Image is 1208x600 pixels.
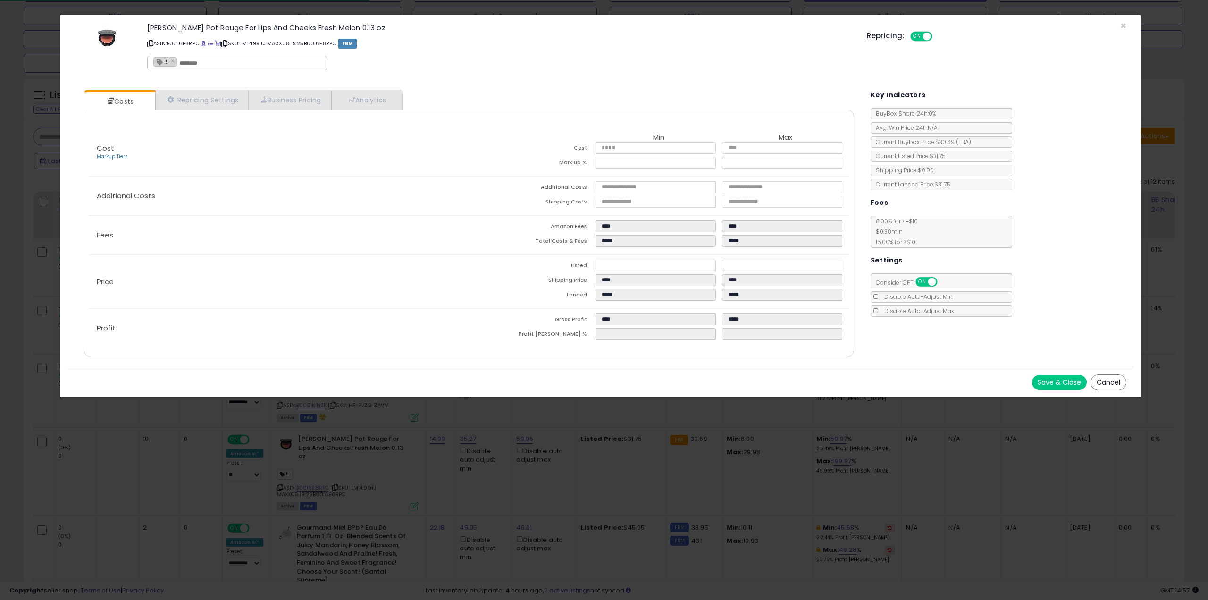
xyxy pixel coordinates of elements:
button: Save & Close [1032,375,1087,390]
span: BuyBox Share 24h: 0% [871,110,936,118]
th: Min [596,134,722,142]
td: Cost [469,142,596,157]
a: Your listing only [215,40,220,47]
span: Shipping Price: $0.00 [871,166,934,174]
a: Analytics [331,90,401,110]
td: Listed [469,260,596,274]
span: FBM [338,39,357,49]
span: Consider CPT: [871,279,950,287]
span: ( FBA ) [956,138,971,146]
td: Shipping Price [469,274,596,289]
span: OFF [936,278,951,286]
span: !!! [154,58,168,66]
h3: [PERSON_NAME] Pot Rouge For Lips And Cheeks Fresh Melon 0.13 oz [147,24,853,31]
a: Costs [84,92,154,111]
p: ASIN: B00I6E8RPC | SKU: LM14.99TJ MAXX08.19.25B00I6E8RPC [147,36,853,51]
a: Business Pricing [249,90,331,110]
a: Markup Tiers [97,153,128,160]
span: Avg. Win Price 24h: N/A [871,124,938,132]
span: Current Landed Price: $31.75 [871,180,950,188]
td: Additional Costs [469,181,596,196]
td: Gross Profit [469,313,596,328]
span: $0.30 min [871,228,903,236]
th: Max [722,134,848,142]
h5: Key Indicators [871,89,926,101]
span: $30.69 [935,138,971,146]
td: Amazon Fees [469,220,596,235]
span: 15.00 % for > $10 [871,238,915,246]
span: 8.00 % for <= $10 [871,217,918,246]
a: Repricing Settings [155,90,249,110]
button: Cancel [1091,374,1126,390]
p: Profit [89,324,469,332]
h5: Repricing: [867,32,905,40]
span: Current Listed Price: $31.75 [871,152,946,160]
span: × [1120,19,1126,33]
td: Landed [469,289,596,304]
td: Profit [PERSON_NAME] % [469,328,596,343]
p: Price [89,278,469,286]
span: Disable Auto-Adjust Min [880,293,953,301]
a: BuyBox page [201,40,206,47]
td: Mark up % [469,157,596,171]
img: 41mSiclmOEL._SL60_.jpg [93,24,122,50]
h5: Settings [871,254,903,266]
span: OFF [931,33,946,41]
td: Total Costs & Fees [469,235,596,250]
p: Fees [89,231,469,239]
a: All offer listings [208,40,213,47]
td: Shipping Costs [469,196,596,211]
p: Additional Costs [89,192,469,200]
p: Cost [89,144,469,161]
span: Current Buybox Price: [871,138,971,146]
a: × [171,57,176,65]
span: ON [916,278,928,286]
h5: Fees [871,197,889,209]
span: ON [911,33,923,41]
span: Disable Auto-Adjust Max [880,307,954,315]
